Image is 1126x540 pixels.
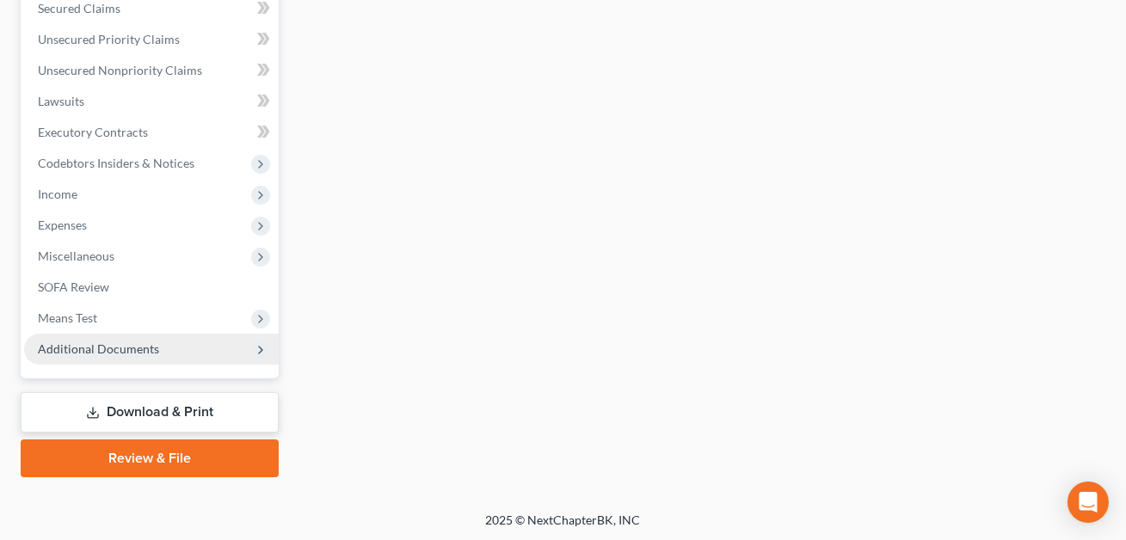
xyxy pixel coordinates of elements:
a: Download & Print [21,392,279,433]
a: Lawsuits [24,86,279,117]
span: Lawsuits [38,94,84,108]
span: Executory Contracts [38,125,148,139]
a: SOFA Review [24,272,279,303]
span: Means Test [38,310,97,325]
span: Income [38,187,77,201]
a: Review & File [21,439,279,477]
span: Unsecured Nonpriority Claims [38,63,202,77]
a: Unsecured Priority Claims [24,24,279,55]
span: Additional Documents [38,341,159,356]
a: Executory Contracts [24,117,279,148]
span: Codebtors Insiders & Notices [38,156,194,170]
a: Unsecured Nonpriority Claims [24,55,279,86]
span: Miscellaneous [38,249,114,263]
span: Unsecured Priority Claims [38,32,180,46]
span: SOFA Review [38,279,109,294]
span: Secured Claims [38,1,120,15]
div: Open Intercom Messenger [1068,482,1109,523]
span: Expenses [38,218,87,232]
